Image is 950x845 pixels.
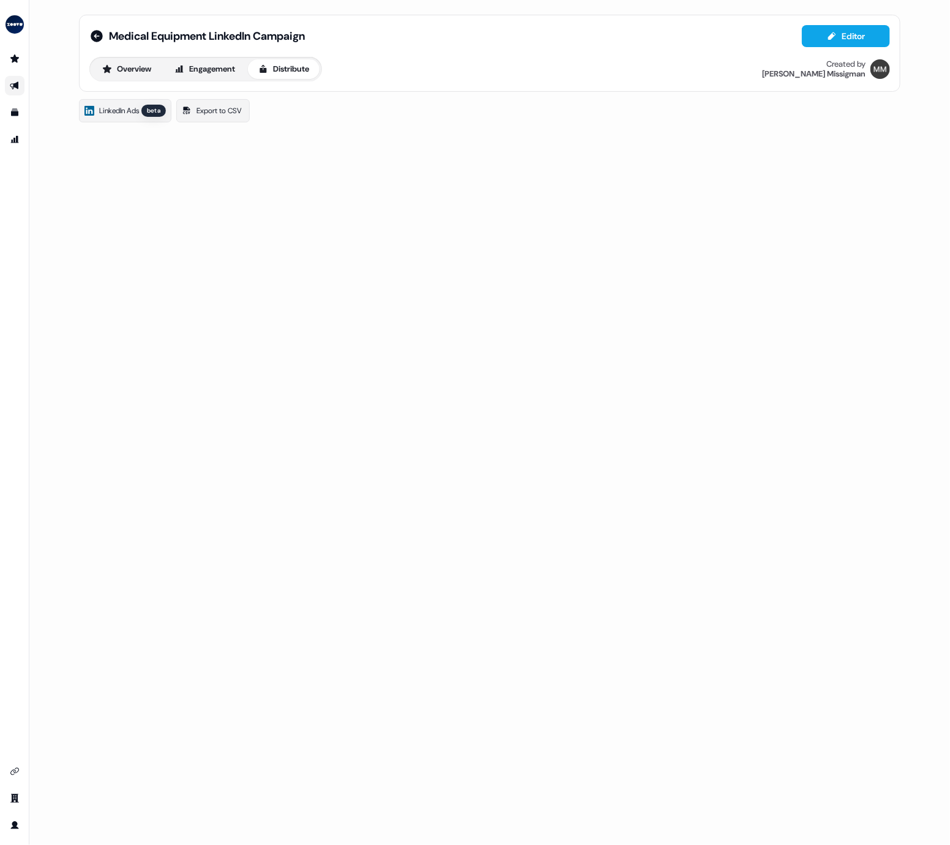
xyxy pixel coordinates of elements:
a: LinkedIn Adsbeta [79,99,171,122]
a: Editor [802,31,890,44]
button: Distribute [248,59,320,79]
img: Morgan [870,59,890,79]
span: Medical Equipment LinkedIn Campaign [109,29,305,43]
a: Go to prospects [5,49,24,69]
div: Created by [826,59,866,69]
a: Export to CSV [176,99,250,122]
a: Go to attribution [5,130,24,149]
span: Export to CSV [196,105,242,117]
a: Go to outbound experience [5,76,24,95]
a: Go to templates [5,103,24,122]
button: Editor [802,25,890,47]
span: LinkedIn Ads [99,105,139,117]
div: [PERSON_NAME] Missigman [762,69,866,79]
a: Go to integrations [5,762,24,781]
div: beta [141,105,166,117]
button: Engagement [164,59,245,79]
button: Overview [92,59,162,79]
a: Go to team [5,789,24,808]
a: Go to profile [5,816,24,835]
